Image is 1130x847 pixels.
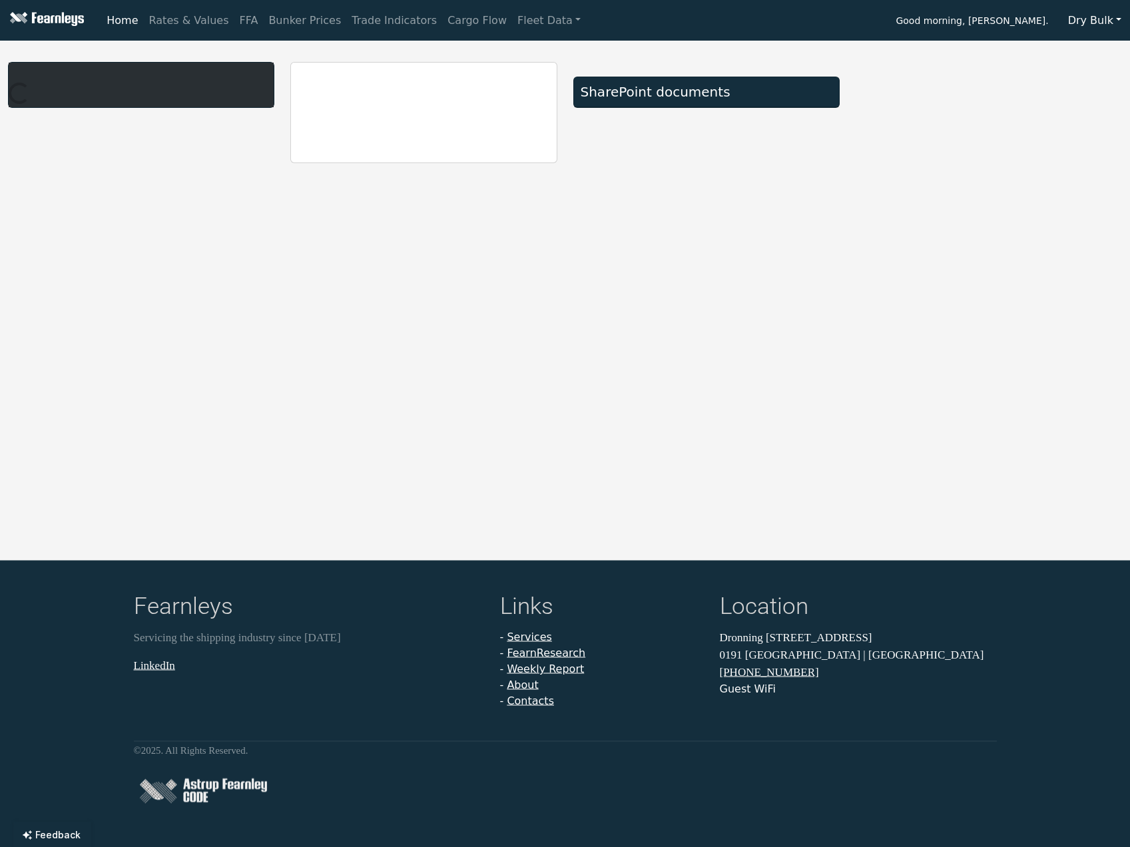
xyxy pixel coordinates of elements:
[263,7,346,34] a: Bunker Prices
[101,7,143,34] a: Home
[134,629,484,647] p: Servicing the shipping industry since [DATE]
[500,645,704,661] li: -
[720,593,997,624] h4: Location
[720,646,997,663] p: 0191 [GEOGRAPHIC_DATA] | [GEOGRAPHIC_DATA]
[581,84,832,100] div: SharePoint documents
[507,679,538,691] a: About
[1059,8,1130,33] button: Dry Bulk
[500,693,704,709] li: -
[512,7,586,34] a: Fleet Data
[507,631,551,643] a: Services
[500,677,704,693] li: -
[144,7,234,34] a: Rates & Values
[291,63,556,162] iframe: report archive
[720,681,776,697] button: Guest WiFi
[134,659,175,671] a: LinkedIn
[720,666,819,679] a: [PHONE_NUMBER]
[500,629,704,645] li: -
[720,629,997,647] p: Dronning [STREET_ADDRESS]
[500,593,704,624] h4: Links
[134,745,248,756] small: © 2025 . All Rights Reserved.
[134,593,484,624] h4: Fearnleys
[442,7,512,34] a: Cargo Flow
[346,7,442,34] a: Trade Indicators
[500,661,704,677] li: -
[896,11,1048,33] span: Good morning, [PERSON_NAME].
[507,663,584,675] a: Weekly Report
[234,7,264,34] a: FFA
[507,695,554,707] a: Contacts
[507,647,585,659] a: FearnResearch
[7,12,84,29] img: Fearnleys Logo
